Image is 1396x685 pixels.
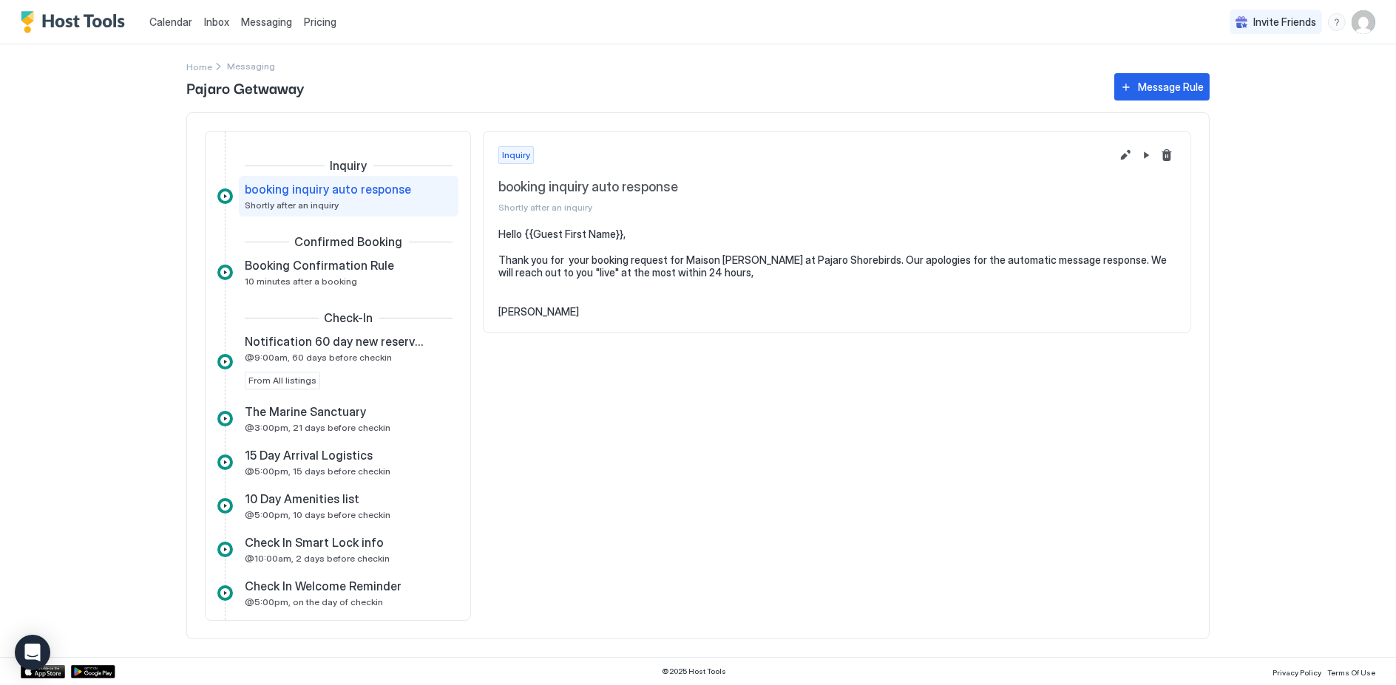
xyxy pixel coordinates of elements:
span: Pajaro Getwaway [186,76,1099,98]
a: Home [186,58,212,74]
span: From All listings [248,374,316,387]
span: Notification 60 day new reservation Pajaro Team [245,334,429,349]
a: Terms Of Use [1327,664,1375,679]
a: App Store [21,665,65,678]
span: Messaging [241,16,292,28]
a: Calendar [149,14,192,30]
span: © 2025 Host Tools [662,667,726,676]
span: Breadcrumb [227,61,275,72]
span: @10:00am, 2 days before checkin [245,553,390,564]
span: Check-In [325,310,373,325]
a: Google Play Store [71,665,115,678]
button: Delete message rule [1158,146,1176,164]
span: Pricing [304,16,336,29]
div: Message Rule [1138,79,1204,95]
span: @9:00am, 60 days before checkin [245,352,392,363]
span: Check In Smart Lock info [245,535,384,550]
span: booking inquiry auto response [498,179,1111,196]
span: The Marine Sanctuary [245,404,366,419]
pre: Hello {{Guest First Name}}, Thank you for your booking request for Maison [PERSON_NAME] at Pajaro... [498,228,1176,318]
span: @5:00pm, on the day of checkin [245,596,383,607]
span: Shortly after an inquiry [498,202,1111,213]
span: Privacy Policy [1273,668,1321,677]
span: Terms Of Use [1327,668,1375,677]
div: Open Intercom Messenger [15,635,50,670]
span: Shortly after an inquiry [245,200,339,211]
button: Message Rule [1114,73,1210,100]
a: Privacy Policy [1273,664,1321,679]
span: Inquiry [502,149,530,162]
span: @5:00pm, 15 days before checkin [245,466,390,477]
span: Invite Friends [1253,16,1316,29]
div: Breadcrumb [186,58,212,74]
span: 10 minutes after a booking [245,276,357,287]
span: 15 Day Arrival Logistics [245,448,373,463]
span: @5:00pm, 10 days before checkin [245,509,390,520]
span: Confirmed Booking [295,234,403,249]
a: Host Tools Logo [21,11,132,33]
span: Home [186,61,212,72]
a: Messaging [241,14,292,30]
span: Check In Welcome Reminder [245,579,401,593]
span: Booking Confirmation Rule [245,258,394,273]
span: booking inquiry auto response [245,182,411,197]
span: Calendar [149,16,192,28]
span: Inquiry [331,158,367,173]
span: @3:00pm, 21 days before checkin [245,422,390,433]
a: Inbox [204,14,229,30]
div: User profile [1352,10,1375,34]
button: Edit message rule [1117,146,1134,164]
span: Inbox [204,16,229,28]
button: Pause Message Rule [1137,146,1155,164]
div: menu [1328,13,1346,31]
span: 10 Day Amenities list [245,491,359,506]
